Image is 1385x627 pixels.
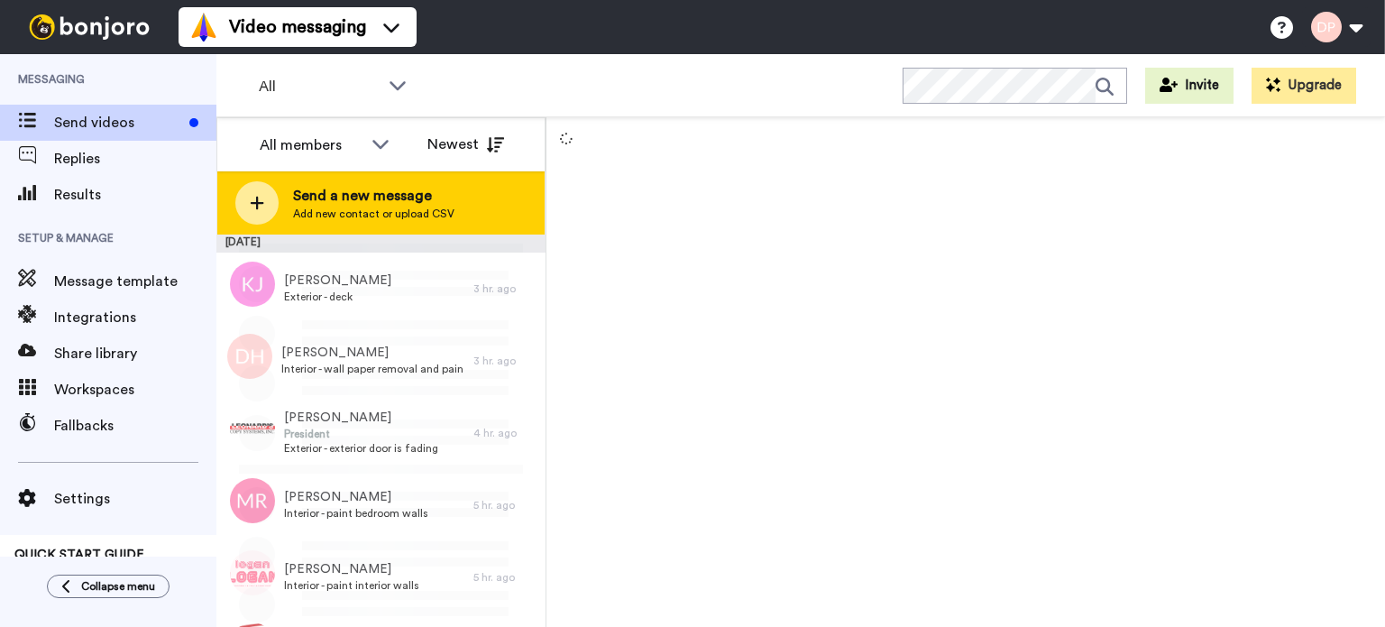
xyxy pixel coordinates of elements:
span: Settings [54,488,216,510]
div: 3 hr. ago [473,281,537,296]
span: Video messaging [229,14,366,40]
img: bj-logo-header-white.svg [22,14,157,40]
div: [DATE] [216,235,546,253]
span: [PERSON_NAME] [284,272,391,290]
span: Replies [54,148,216,170]
span: Share library [54,343,216,364]
div: All members [260,134,362,156]
div: 3 hr. ago [473,354,537,368]
img: 02e1e658-e8d5-4105-9baa-48a271d87916.png [230,406,275,451]
button: Upgrade [1252,68,1356,104]
span: Interior - wall paper removal and painting in a hallway, entryway, kitchen & rec room [281,362,464,376]
span: Results [54,184,216,206]
span: Send videos [54,112,182,134]
img: e36b29e0-46bb-432d-8d71-f121fb0bc81d.png [230,550,275,595]
span: Integrations [54,307,216,328]
span: President [284,427,438,441]
div: 5 hr. ago [473,498,537,512]
div: 4 hr. ago [473,426,537,440]
img: dh.png [227,334,272,379]
span: Workspaces [54,379,216,401]
span: All [259,76,380,97]
span: QUICK START GUIDE [14,549,144,561]
span: Add new contact or upload CSV [293,207,454,221]
div: 5 hr. ago [473,570,537,585]
span: [PERSON_NAME] [284,560,419,578]
img: mr.png [230,478,275,523]
span: [PERSON_NAME] [284,488,428,506]
span: Exterior - exterior door is fading [284,441,438,456]
button: Newest [414,126,518,162]
span: Interior - paint interior walls [284,578,419,593]
span: Message template [54,271,216,292]
span: Collapse menu [81,579,155,594]
button: Collapse menu [47,575,170,598]
span: Fallbacks [54,415,216,437]
button: Invite [1145,68,1234,104]
img: kj.png [230,262,275,307]
img: vm-color.svg [189,13,218,41]
span: Exterior - deck [284,290,391,304]
span: [PERSON_NAME] [281,344,464,362]
span: [PERSON_NAME] [284,409,438,427]
span: Interior - paint bedroom walls [284,506,428,521]
span: Send a new message [293,185,454,207]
